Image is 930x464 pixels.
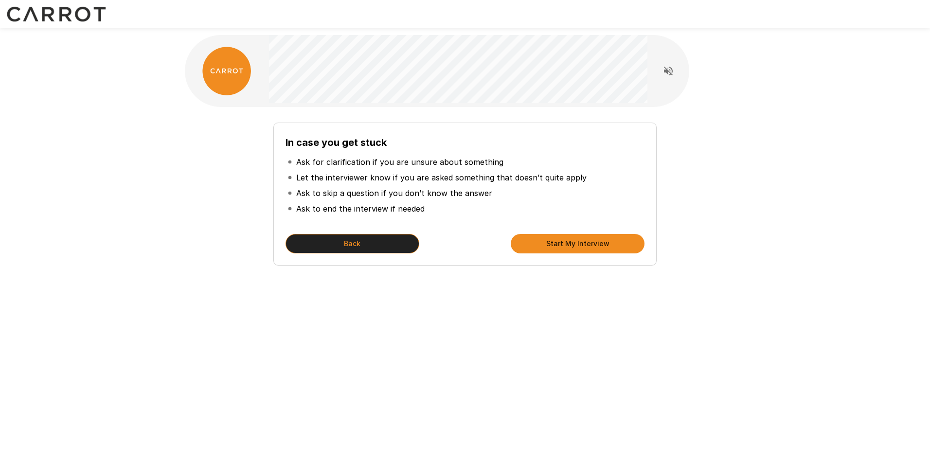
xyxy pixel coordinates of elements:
[202,47,251,95] img: carrot_logo.png
[286,234,419,253] button: Back
[296,156,503,168] p: Ask for clarification if you are unsure about something
[296,172,587,183] p: Let the interviewer know if you are asked something that doesn’t quite apply
[659,61,678,81] button: Read questions aloud
[286,137,387,148] b: In case you get stuck
[511,234,644,253] button: Start My Interview
[296,187,492,199] p: Ask to skip a question if you don’t know the answer
[296,203,425,214] p: Ask to end the interview if needed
